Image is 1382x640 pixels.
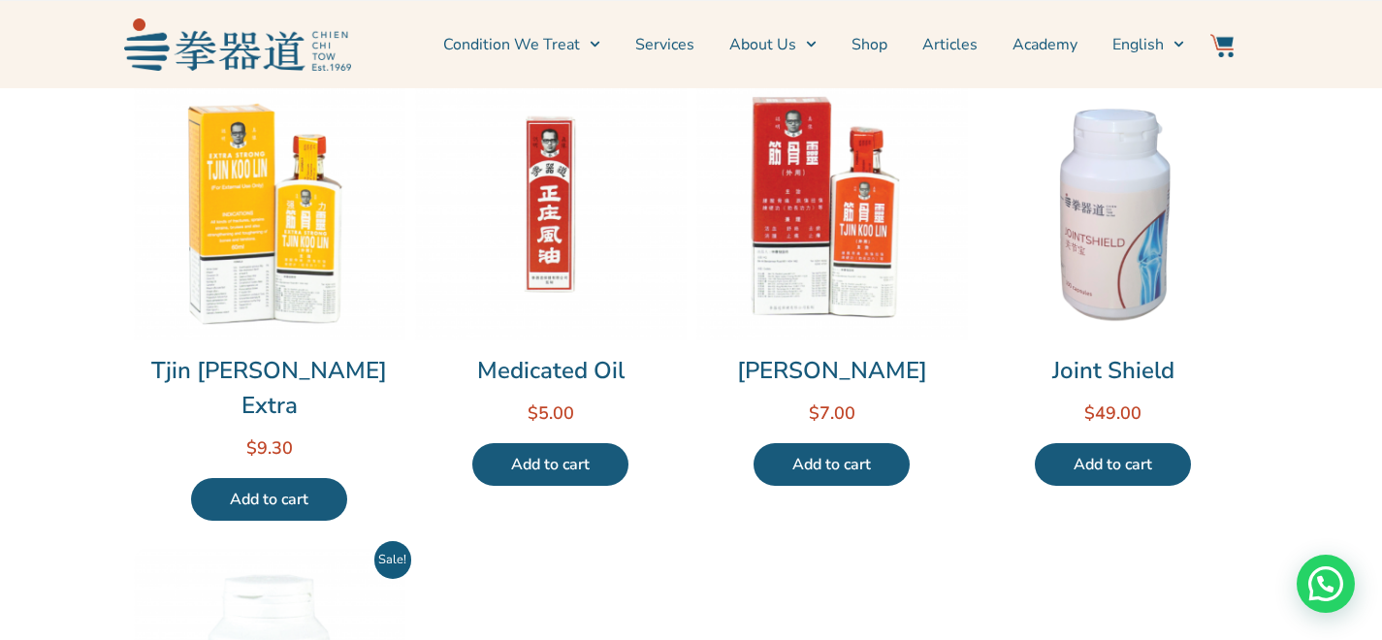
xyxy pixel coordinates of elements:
span: Sale! [374,541,411,578]
a: Services [635,20,694,69]
span: $ [1084,401,1095,425]
img: Tjin Koo Lin [696,69,968,340]
span: English [1112,33,1164,56]
img: Tjin Koo Lin Extra [134,69,405,340]
a: Joint Shield [978,353,1249,388]
bdi: 9.30 [246,436,293,460]
span: $ [809,401,820,425]
a: Add to cart: “Tjin Koo Lin” [754,443,910,486]
img: Website Icon-03 [1210,34,1234,57]
a: About Us [729,20,817,69]
a: Articles [922,20,978,69]
a: Shop [852,20,887,69]
span: $ [246,436,257,460]
nav: Menu [361,20,1185,69]
a: Medicated Oil [415,353,687,388]
a: [PERSON_NAME] [696,353,968,388]
a: Tjin [PERSON_NAME] Extra [134,353,405,423]
bdi: 5.00 [528,401,574,425]
a: Academy [1012,20,1077,69]
a: Add to cart: “Tjin Koo Lin Extra” [191,478,347,521]
a: Add to cart: “Joint Shield” [1035,443,1191,486]
a: Condition We Treat [443,20,600,69]
img: Joint Shield [978,69,1249,340]
a: Switch to English [1112,20,1184,69]
img: Medicated Oil [415,69,687,340]
bdi: 7.00 [809,401,855,425]
div: Need help? WhatsApp contact [1297,555,1355,613]
span: $ [528,401,538,425]
a: Add to cart: “Medicated Oil” [472,443,628,486]
bdi: 49.00 [1084,401,1141,425]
